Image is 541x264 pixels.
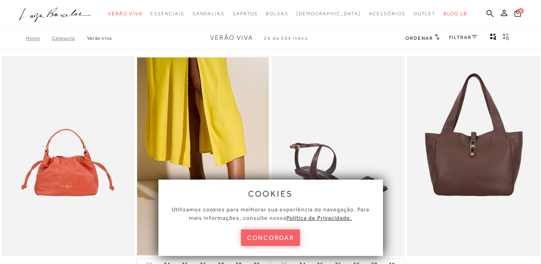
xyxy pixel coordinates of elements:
span: Outlet [413,11,436,16]
span: Sapatos [233,11,258,16]
span: [DEMOGRAPHIC_DATA] [296,11,361,16]
span: 24 de 564 itens [264,35,308,41]
span: 0 [518,8,524,14]
a: noSubCategoriesText [108,6,142,21]
a: BOLSA MÉDIA EM COURO CAFÉ COM FECHO DOURADO BOLSA MÉDIA EM COURO CAFÉ COM FECHO DOURADO [407,57,539,255]
span: Utilizamos cookies para melhorar sua experiência de navegação. Para mais informações, consulte nossa [172,206,369,221]
span: Bolsas [266,11,288,16]
span: Verão Viva [210,34,253,41]
a: BLOG LB [444,6,467,21]
span: Acessórios [369,11,405,16]
img: BOLSA MÉDIA EM COURO CAFÉ COM FECHO DOURADO [407,57,539,255]
a: noSubCategoriesText [192,6,225,21]
img: SANDÁLIA ANABELA EM VERNIZ CAFÉ COM TIRAS [272,57,404,255]
a: Categoria [52,35,87,41]
a: FILTRAR [449,35,477,40]
span: cookies [248,189,293,198]
img: SANDÁLIA DE CAMURÇA VERMELHO CAIENA COM FLOR APLICADA E SALTO BAIXO KITTEN HEEL [137,57,269,255]
button: gridText6Desc [500,33,512,43]
a: noSubCategoriesText [296,6,361,21]
a: SANDÁLIA ANABELA EM VERNIZ CAFÉ COM TIRAS SANDÁLIA ANABELA EM VERNIZ CAFÉ COM TIRAS [272,57,404,255]
a: noSubCategoriesText [233,6,258,21]
a: BOLSA EM COURO CAIENA COM ALÇA EFEITO NÓ BOLSA EM COURO CAIENA COM ALÇA EFEITO NÓ [2,57,134,255]
a: Política de Privacidade. [286,215,352,221]
span: Verão Viva [108,11,142,16]
span: Essenciais [150,11,184,16]
a: noSubCategoriesText [150,6,184,21]
span: BLOG LB [444,11,467,16]
span: Ordenar [405,35,433,41]
a: noSubCategoriesText [266,6,288,21]
img: BOLSA EM COURO CAIENA COM ALÇA EFEITO NÓ [2,57,134,255]
span: Sandálias [192,11,225,16]
a: Home [26,35,52,41]
button: concordar [241,229,300,246]
a: Verão Viva [87,35,112,41]
button: Mostrar 4 produtos por linha [488,33,499,43]
button: 0 [512,9,523,20]
a: SANDÁLIA DE CAMURÇA VERMELHO CAIENA COM FLOR APLICADA E SALTO BAIXO KITTEN HEEL SANDÁLIA DE CAMUR... [137,57,269,255]
a: noSubCategoriesText [369,6,405,21]
a: noSubCategoriesText [413,6,436,21]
